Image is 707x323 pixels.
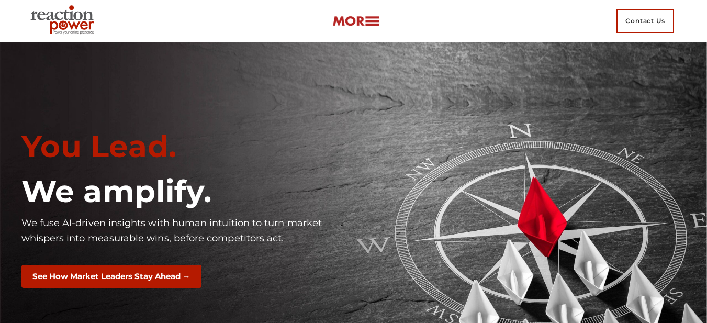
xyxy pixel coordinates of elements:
span: You Lead. [21,128,177,165]
img: Executive Branding | Personal Branding Agency [26,2,102,40]
button: See How Market Leaders Stay Ahead → [21,265,201,288]
a: See How Market Leaders Stay Ahead → [21,270,201,282]
span: Contact Us [616,9,674,33]
p: We fuse AI-driven insights with human intuition to turn market whispers into measurable wins, bef... [21,216,346,247]
h1: We amplify. [21,173,346,210]
img: more-btn.png [332,15,379,27]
